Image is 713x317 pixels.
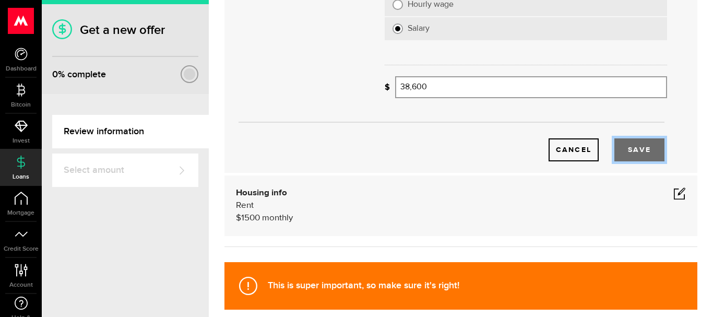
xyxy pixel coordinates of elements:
[8,4,40,36] button: Open LiveChat chat widget
[52,115,209,148] a: Review information
[614,138,664,161] button: Save
[236,189,287,197] b: Housing info
[52,154,198,187] a: Select amount
[408,24,659,34] label: Salary
[52,65,106,84] div: % complete
[241,214,260,222] span: 1500
[549,138,599,161] button: Cancel
[236,201,254,210] span: Rent
[262,214,293,222] span: monthly
[268,280,459,291] strong: This is super important, so make sure it's right!
[236,214,241,222] span: $
[393,24,403,34] input: Salary
[52,69,58,80] span: 0
[52,22,198,38] h1: Get a new offer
